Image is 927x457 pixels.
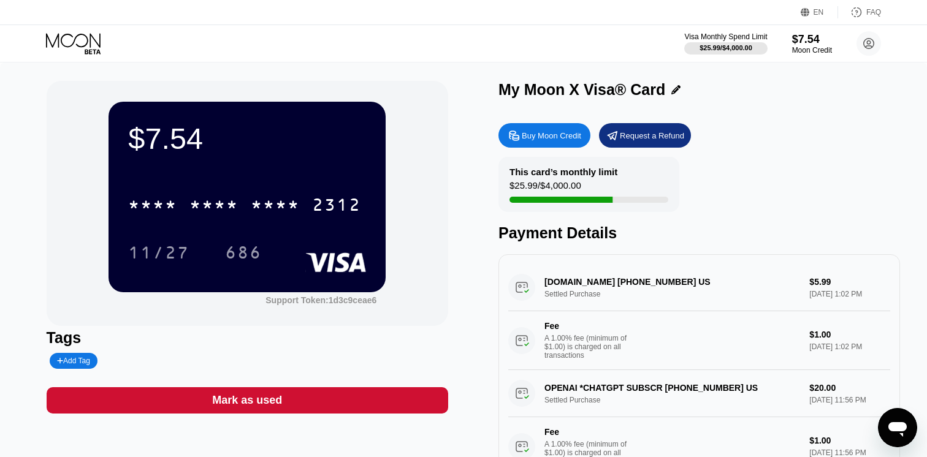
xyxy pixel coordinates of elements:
div: Add Tag [57,357,90,365]
div: 686 [216,237,271,268]
div: FAQ [866,8,881,17]
div: $1.00 [809,330,890,339]
div: Tags [47,329,448,347]
div: EN [814,8,824,17]
div: [DATE] 11:56 PM [809,448,890,457]
div: EN [801,6,838,18]
div: FAQ [838,6,881,18]
div: FeeA 1.00% fee (minimum of $1.00) is charged on all transactions$1.00[DATE] 1:02 PM [508,311,890,370]
div: Support Token: 1d3c9ceae6 [265,295,376,305]
div: $7.54 [128,121,366,156]
div: [DATE] 1:02 PM [809,342,890,351]
div: Payment Details [498,224,900,242]
div: $25.99 / $4,000.00 [509,180,581,197]
div: My Moon X Visa® Card [498,81,665,99]
div: Fee [544,321,630,331]
div: Support Token:1d3c9ceae6 [265,295,376,305]
iframe: Кнопка запуска окна обмена сообщениями [878,408,917,447]
div: 2312 [312,197,361,216]
div: $1.00 [809,436,890,445]
div: 11/27 [128,244,189,264]
div: 11/27 [119,237,199,268]
div: Request a Refund [599,123,691,148]
div: Buy Moon Credit [498,123,590,148]
div: Mark as used [212,393,282,407]
div: Moon Credit [792,46,832,55]
div: $7.54Moon Credit [792,33,832,55]
div: $7.54 [792,33,832,46]
div: Request a Refund [620,130,684,141]
div: A 1.00% fee (minimum of $1.00) is charged on all transactions [544,334,636,360]
div: Visa Monthly Spend Limit [684,32,767,41]
div: Buy Moon Credit [522,130,581,141]
div: Fee [544,427,630,437]
div: Add Tag [50,353,97,369]
div: This card’s monthly limit [509,167,617,177]
div: 686 [225,244,262,264]
div: Mark as used [47,387,448,414]
div: $25.99 / $4,000.00 [700,44,752,51]
div: Visa Monthly Spend Limit$25.99/$4,000.00 [684,32,767,55]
